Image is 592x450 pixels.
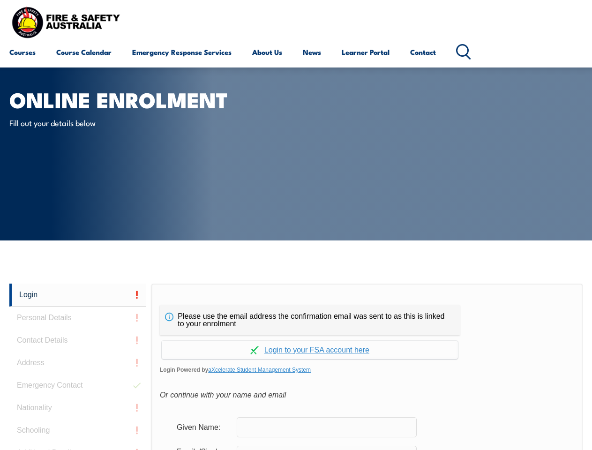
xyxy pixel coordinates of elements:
div: Or continue with your name and email [160,388,574,402]
div: Please use the email address the confirmation email was sent to as this is linked to your enrolment [160,305,460,335]
h1: Online Enrolment [9,90,241,108]
img: Log in withaxcelerate [250,346,259,354]
p: Fill out your details below [9,117,180,128]
a: Course Calendar [56,41,112,63]
a: Learner Portal [342,41,390,63]
a: News [303,41,321,63]
a: aXcelerate Student Management System [208,367,311,373]
div: Given Name: [169,418,237,436]
a: About Us [252,41,282,63]
span: Login Powered by [160,363,574,377]
a: Login [9,284,146,307]
a: Emergency Response Services [132,41,232,63]
a: Courses [9,41,36,63]
a: Contact [410,41,436,63]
